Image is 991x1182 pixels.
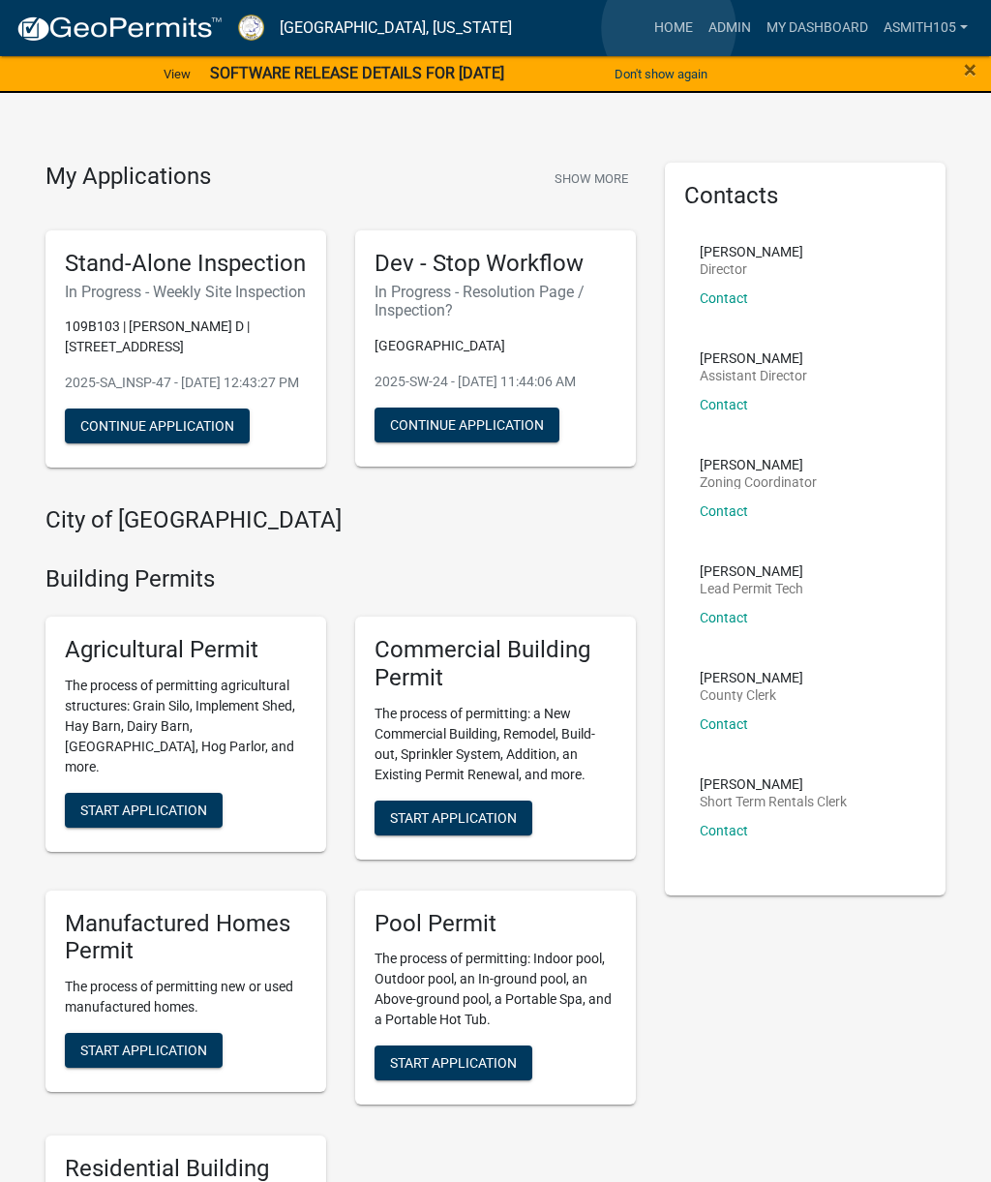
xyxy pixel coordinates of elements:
[210,64,504,82] strong: SOFTWARE RELEASE DETAILS FOR [DATE]
[65,283,307,301] h6: In Progress - Weekly Site Inspection
[375,408,559,442] button: Continue Application
[964,58,976,81] button: Close
[65,250,307,278] h5: Stand-Alone Inspection
[65,676,307,777] p: The process of permitting agricultural structures: Grain Silo, Implement Shed, Hay Barn, Dairy Ba...
[700,245,803,258] p: [PERSON_NAME]
[65,977,307,1017] p: The process of permitting new or used manufactured homes.
[80,802,207,817] span: Start Application
[65,409,250,443] button: Continue Application
[607,58,715,90] button: Don't show again
[700,351,807,365] p: [PERSON_NAME]
[45,163,211,192] h4: My Applications
[684,182,926,210] h5: Contacts
[700,795,847,808] p: Short Term Rentals Clerk
[700,777,847,791] p: [PERSON_NAME]
[700,564,803,578] p: [PERSON_NAME]
[375,250,616,278] h5: Dev - Stop Workflow
[876,10,976,46] a: asmith105
[280,12,512,45] a: [GEOGRAPHIC_DATA], [US_STATE]
[700,503,748,519] a: Contact
[700,262,803,276] p: Director
[700,290,748,306] a: Contact
[700,716,748,732] a: Contact
[375,801,532,835] button: Start Application
[547,163,636,195] button: Show More
[390,809,517,825] span: Start Application
[700,475,817,489] p: Zoning Coordinator
[700,582,803,595] p: Lead Permit Tech
[375,910,616,938] h5: Pool Permit
[700,458,817,471] p: [PERSON_NAME]
[375,949,616,1030] p: The process of permitting: Indoor pool, Outdoor pool, an In-ground pool, an Above-ground pool, a ...
[700,671,803,684] p: [PERSON_NAME]
[375,1046,532,1080] button: Start Application
[700,397,748,412] a: Contact
[65,910,307,966] h5: Manufactured Homes Permit
[646,10,701,46] a: Home
[156,58,198,90] a: View
[65,373,307,393] p: 2025-SA_INSP-47 - [DATE] 12:43:27 PM
[238,15,264,41] img: Putnam County, Georgia
[65,1033,223,1068] button: Start Application
[375,372,616,392] p: 2025-SW-24 - [DATE] 11:44:06 AM
[65,793,223,828] button: Start Application
[45,565,636,593] h4: Building Permits
[700,610,748,625] a: Contact
[80,1043,207,1058] span: Start Application
[65,317,307,357] p: 109B103 | [PERSON_NAME] D | [STREET_ADDRESS]
[701,10,759,46] a: Admin
[65,636,307,664] h5: Agricultural Permit
[759,10,876,46] a: My Dashboard
[700,369,807,382] p: Assistant Director
[375,336,616,356] p: [GEOGRAPHIC_DATA]
[375,283,616,319] h6: In Progress - Resolution Page / Inspection?
[375,704,616,785] p: The process of permitting: a New Commercial Building, Remodel, Build-out, Sprinkler System, Addit...
[964,56,976,83] span: ×
[390,1055,517,1071] span: Start Application
[375,636,616,692] h5: Commercial Building Permit
[45,506,636,534] h4: City of [GEOGRAPHIC_DATA]
[700,823,748,838] a: Contact
[700,688,803,702] p: County Clerk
